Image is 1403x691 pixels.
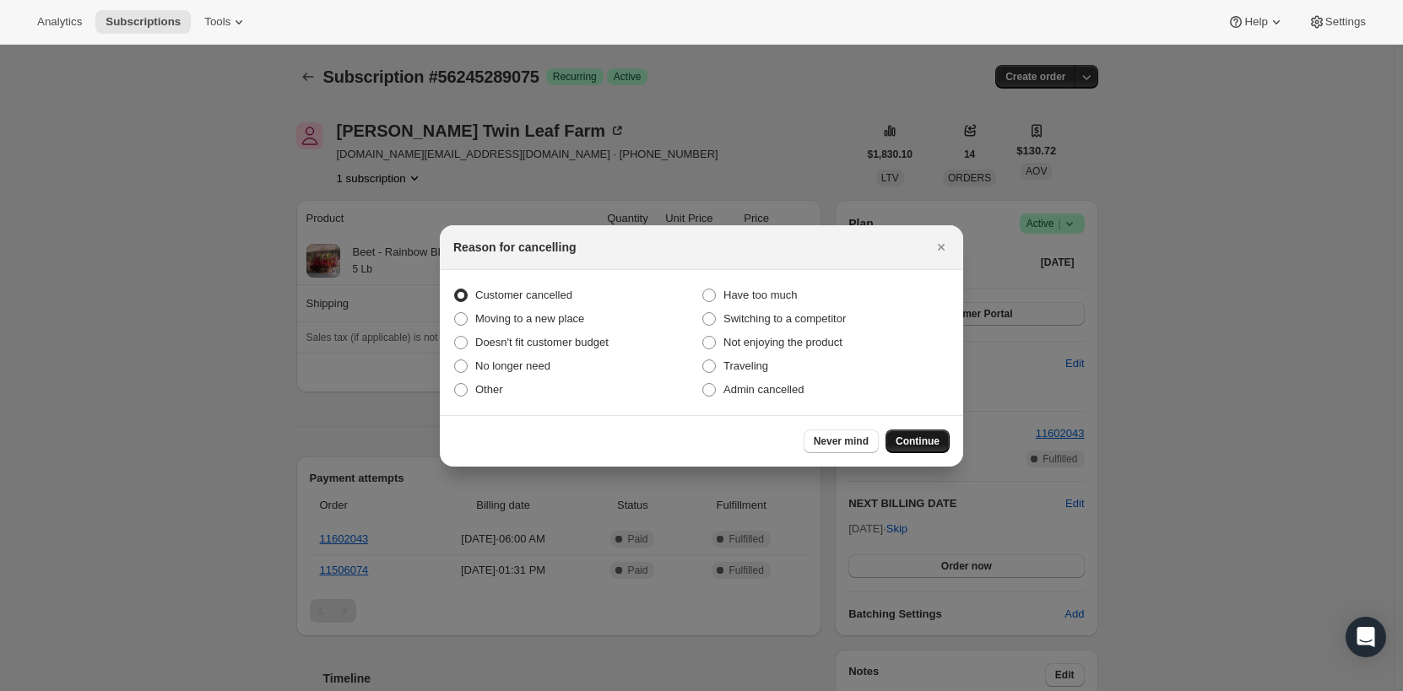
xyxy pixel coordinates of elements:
button: Settings [1298,10,1376,34]
span: Switching to a competitor [723,312,846,325]
span: Moving to a new place [475,312,584,325]
span: Have too much [723,289,797,301]
span: Tools [204,15,230,29]
span: Not enjoying the product [723,336,842,348]
span: Admin cancelled [723,383,804,396]
button: Continue [886,429,950,453]
span: Subscriptions [106,15,181,29]
span: Traveling [723,359,768,372]
span: Analytics [37,15,82,29]
span: Other [475,383,503,396]
span: Help [1244,15,1267,29]
button: Subscriptions [95,10,191,34]
button: Analytics [27,10,92,34]
div: Open Intercom Messenger [1346,617,1386,657]
span: Never mind [814,435,869,448]
span: Doesn't fit customer budget [475,336,609,348]
span: Continue [896,435,940,448]
button: Tools [194,10,257,34]
button: Never mind [804,429,879,453]
button: Help [1217,10,1294,34]
button: Close [929,235,953,259]
span: Settings [1325,15,1366,29]
span: Customer cancelled [475,289,572,301]
span: No longer need [475,359,550,372]
h2: Reason for cancelling [453,239,576,256]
